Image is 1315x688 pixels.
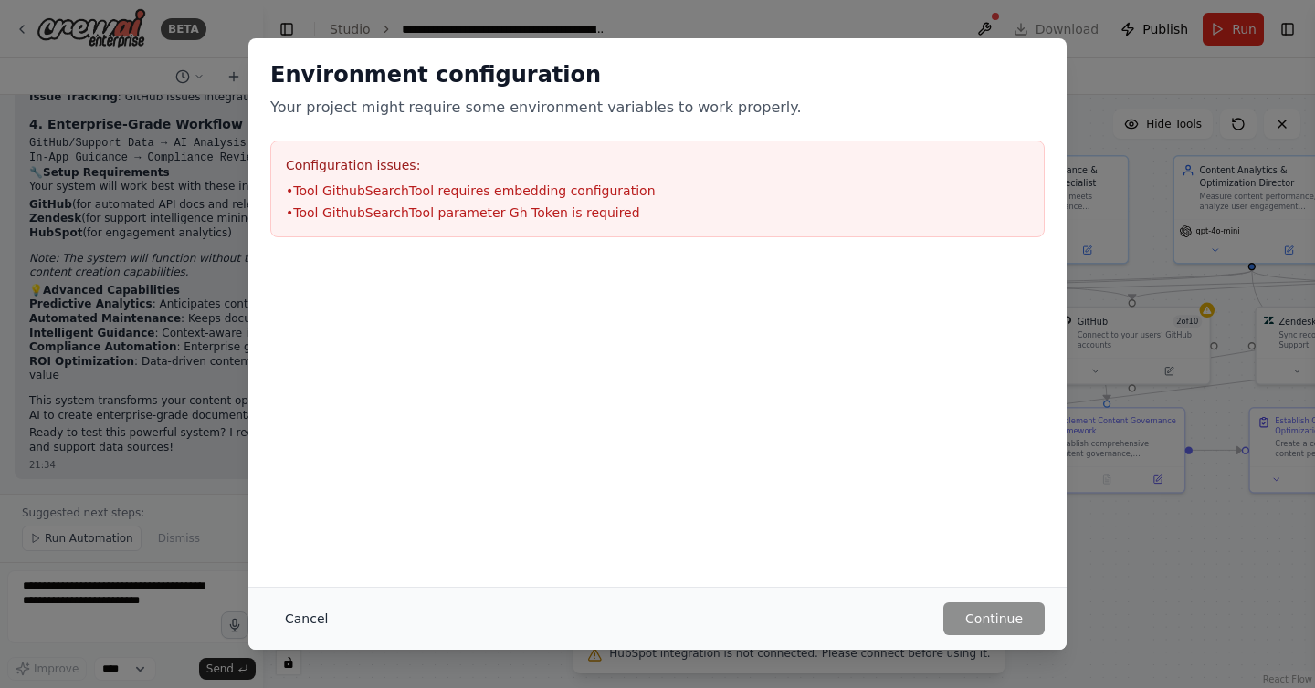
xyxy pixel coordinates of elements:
[270,60,1045,89] h2: Environment configuration
[270,97,1045,119] p: Your project might require some environment variables to work properly.
[286,156,1029,174] h3: Configuration issues:
[270,602,342,635] button: Cancel
[286,203,1029,222] li: • Tool GithubSearchTool parameter Gh Token is required
[943,602,1045,635] button: Continue
[286,182,1029,200] li: • Tool GithubSearchTool requires embedding configuration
